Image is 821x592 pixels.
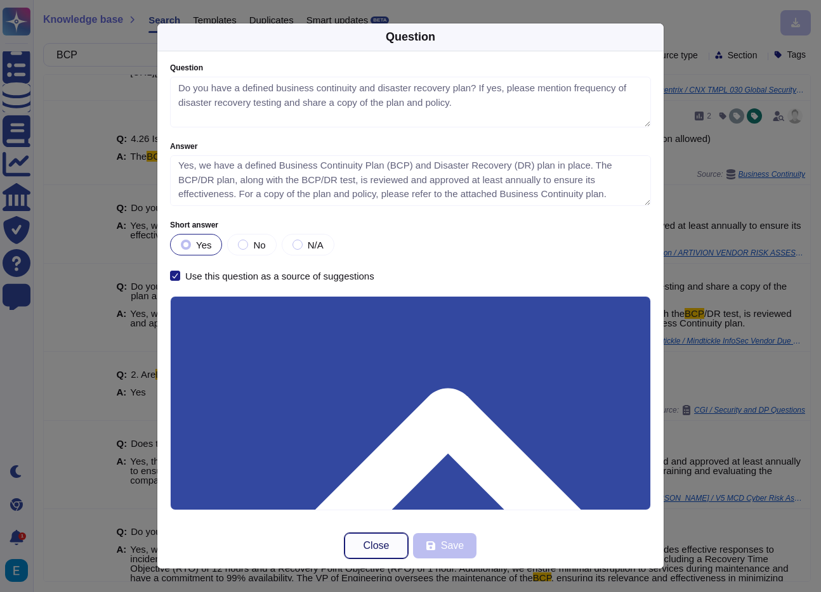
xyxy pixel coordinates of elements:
[253,240,265,250] span: No
[364,541,390,551] span: Close
[308,240,324,250] span: N/A
[386,29,435,46] div: Question
[170,64,651,72] label: Question
[170,155,651,206] textarea: Yes, we have a defined Business Continuity Plan (BCP) and Disaster Recovery (DR) plan in place. T...
[345,533,408,558] button: Close
[441,541,464,551] span: Save
[170,221,651,229] label: Short answer
[170,77,651,127] textarea: Do you have a defined business continuity and disaster recovery plan? If yes, please mention freq...
[170,143,651,150] label: Answer
[185,271,374,281] div: Use this question as a source of suggestions
[196,240,211,250] span: Yes
[413,533,476,558] button: Save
